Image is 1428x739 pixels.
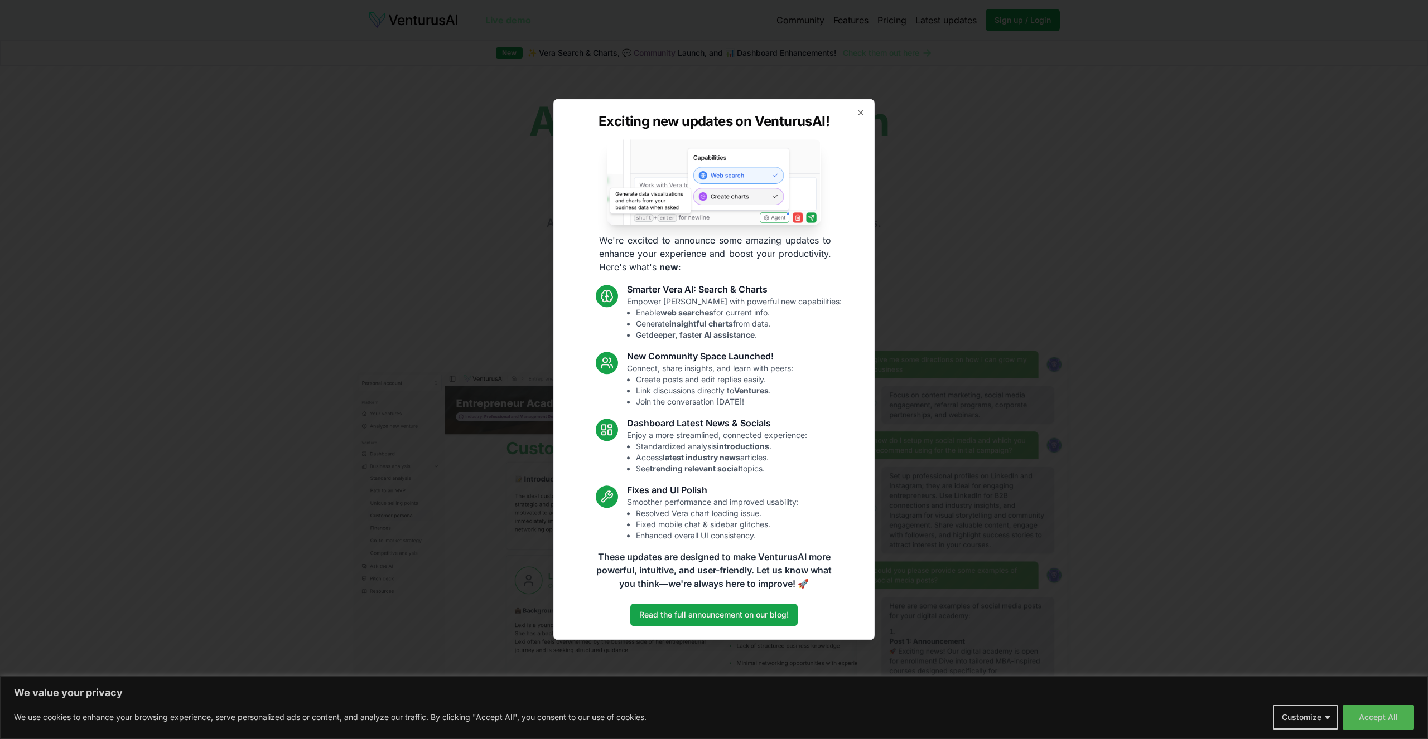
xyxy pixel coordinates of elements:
[627,296,842,341] p: Empower [PERSON_NAME] with powerful new capabilities:
[627,283,842,296] h3: Smarter Vera AI: Search & Charts
[650,464,740,474] strong: trending relevant social
[636,531,799,542] li: Enhanced overall UI consistency.
[734,386,769,396] strong: Ventures
[627,417,807,430] h3: Dashboard Latest News & Socials
[627,350,793,363] h3: New Community Space Launched!
[636,308,842,319] li: Enable for current info.
[636,441,807,453] li: Standardized analysis .
[636,519,799,531] li: Fixed mobile chat & sidebar glitches.
[636,464,807,475] li: See topics.
[636,453,807,464] li: Access articles.
[627,363,793,408] p: Connect, share insights, and learn with peers:
[590,234,840,274] p: We're excited to announce some amazing updates to enhance your experience and boost your producti...
[669,319,733,329] strong: insightful charts
[636,508,799,519] li: Resolved Vera chart loading issue.
[630,604,798,626] a: Read the full announcement on our blog!
[636,319,842,330] li: Generate from data.
[663,453,740,463] strong: latest industry news
[589,551,839,591] p: These updates are designed to make VenturusAI more powerful, intuitive, and user-friendly. Let us...
[649,330,755,340] strong: deeper, faster AI assistance
[636,375,793,386] li: Create posts and edit replies easily.
[636,397,793,408] li: Join the conversation [DATE]!
[659,262,678,273] strong: new
[627,484,799,497] h3: Fixes and UI Polish
[627,430,807,475] p: Enjoy a more streamlined, connected experience:
[599,113,829,130] h2: Exciting new updates on VenturusAI!
[636,386,793,397] li: Link discussions directly to .
[636,330,842,341] li: Get .
[607,139,821,225] img: Vera AI
[627,497,799,542] p: Smoother performance and improved usability:
[660,308,713,318] strong: web searches
[717,442,769,451] strong: introductions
